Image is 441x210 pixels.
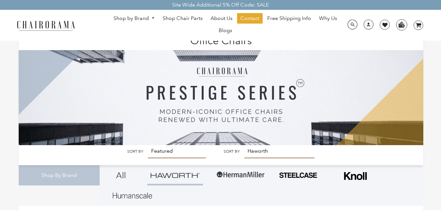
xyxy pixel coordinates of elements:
a: Contact [237,13,263,24]
img: Layer_1_1.png [113,193,152,199]
img: Group-1.png [216,165,265,185]
img: PHOTO-2024-07-09-00-53-10-removebg-preview.png [278,172,318,179]
div: Shop By Brand [19,165,100,186]
span: Blogs [219,27,232,34]
a: Shop by Brand [110,13,158,24]
a: All [105,165,137,185]
span: Shop Chair Parts [163,15,203,22]
span: Contact [240,15,259,22]
img: WhatsApp_Image_2024-07-12_at_16.23.01.webp [396,20,407,29]
img: Frame_4.png [342,168,369,184]
span: About Us [210,15,232,22]
span: Free Shipping Info [267,15,311,22]
a: Free Shipping Info [264,13,314,24]
a: Why Us [316,13,340,24]
img: chairorama [13,20,79,31]
a: Blogs [215,25,235,36]
span: Why Us [319,15,337,22]
img: Office Chairs [19,33,423,145]
label: Sort by [127,149,143,154]
label: Sort by [224,149,240,154]
a: About Us [207,13,236,24]
img: Group_4be16a4b-c81a-4a6e-a540-764d0a8faf6e.png [150,173,200,178]
nav: DesktopNavigation [107,13,344,37]
a: Shop Chair Parts [159,13,206,24]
